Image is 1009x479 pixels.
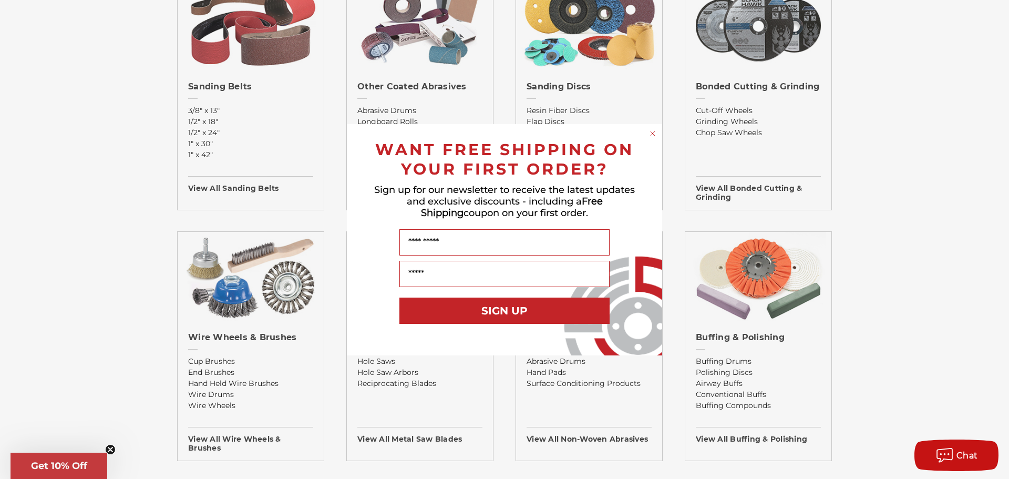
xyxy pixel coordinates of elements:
button: Chat [914,440,998,471]
span: Sign up for our newsletter to receive the latest updates and exclusive discounts - including a co... [374,184,635,219]
button: SIGN UP [399,298,610,324]
span: Free Shipping [421,196,603,219]
span: WANT FREE SHIPPING ON YOUR FIRST ORDER? [375,140,634,179]
span: Chat [956,451,978,461]
button: Close dialog [647,128,658,139]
